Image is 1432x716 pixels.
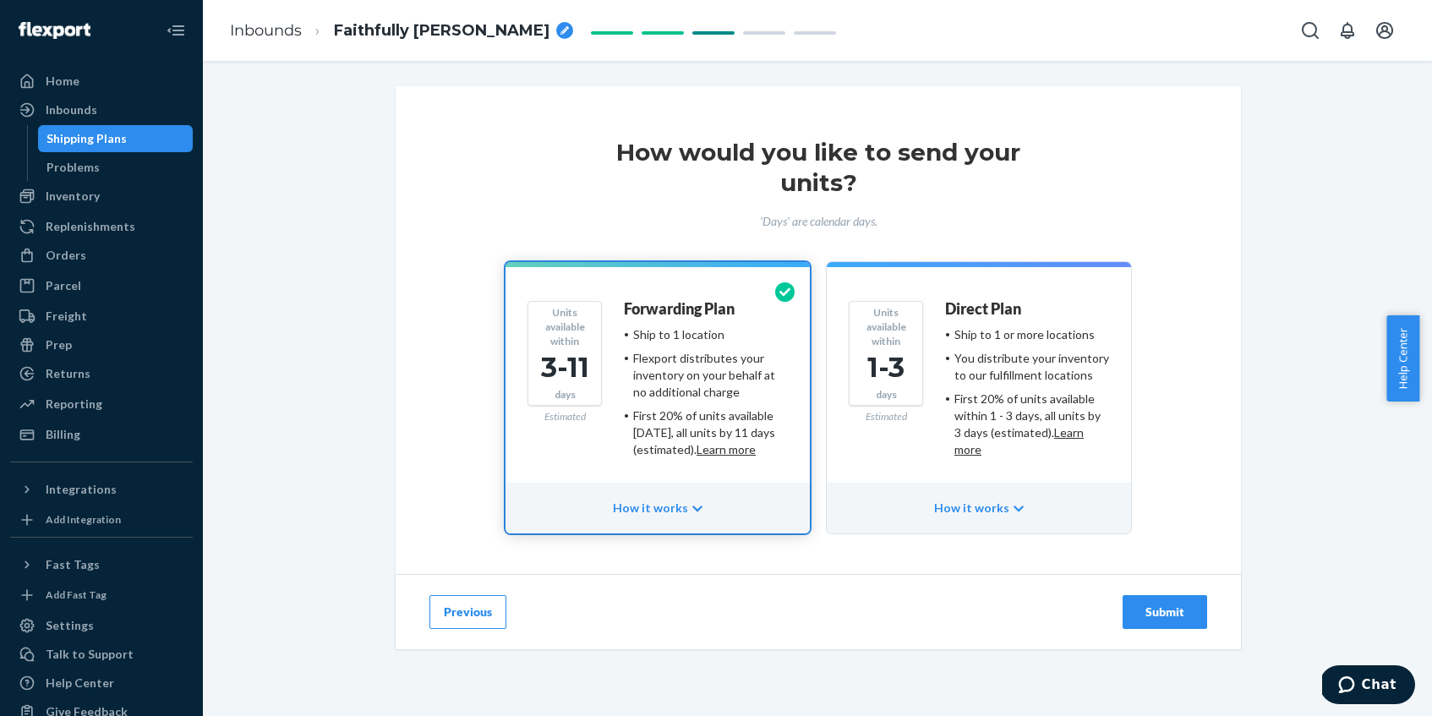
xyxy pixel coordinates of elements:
[10,391,193,418] a: Reporting
[46,308,87,325] div: Freight
[46,336,72,353] div: Prep
[46,588,107,602] div: Add Fast Tag
[849,301,923,406] div: Units available within days
[46,396,102,413] div: Reporting
[544,410,586,423] span: Estimated
[46,73,79,90] div: Home
[10,272,193,299] a: Parcel
[10,670,193,697] a: Help Center
[10,331,193,358] a: Prep
[46,426,80,443] div: Billing
[216,6,587,56] ol: breadcrumbs
[10,183,193,210] a: Inventory
[1368,14,1402,47] button: Open account menu
[46,481,117,498] div: Integrations
[633,407,788,458] div: First 20% of units available [DATE], all units by 11 days (estimated).
[945,301,1021,318] h4: Direct Plan
[10,360,193,387] a: Returns
[46,512,121,527] div: Add Integration
[827,262,1131,533] button: Units available within1-3daysEstimatedDirect PlanShip to 1 or more locationsYou distribute your i...
[10,612,193,639] a: Settings
[230,21,302,40] a: Inbounds
[1386,315,1419,402] button: Help Center
[46,130,127,147] div: Shipping Plans
[954,326,1095,343] div: Ship to 1 or more locations
[760,214,877,228] span: 'Days' are calendar days.
[46,277,81,294] div: Parcel
[1331,14,1364,47] button: Open notifications
[46,159,100,176] div: Problems
[10,641,193,668] button: Talk to Support
[856,348,915,387] div: 1-3
[954,391,1109,458] div: First 20% of units available within 1 - 3 days, all units by 3 days (estimated).
[633,326,724,343] div: Ship to 1 location
[46,101,97,118] div: Inbounds
[506,483,810,533] div: How it works
[46,218,135,235] div: Replenishments
[10,510,193,530] a: Add Integration
[429,595,506,629] button: Previous
[38,125,194,152] a: Shipping Plans
[1293,14,1327,47] button: Open Search Box
[535,348,594,387] div: 3-11
[334,20,549,42] span: Faithfully Jolly Gaur
[506,262,810,533] button: Units available within3-11daysEstimatedForwarding PlanShip to 1 locationFlexport distributes your...
[10,242,193,269] a: Orders
[10,421,193,448] a: Billing
[159,14,193,47] button: Close Navigation
[954,425,1084,456] a: Learn more
[10,585,193,605] a: Add Fast Tag
[46,646,134,663] div: Talk to Support
[624,301,735,318] h4: Forwarding Plan
[697,442,756,456] a: Learn more
[38,154,194,181] a: Problems
[10,303,193,330] a: Freight
[1123,595,1207,629] button: Submit
[10,476,193,503] button: Integrations
[46,617,94,634] div: Settings
[46,247,86,264] div: Orders
[46,188,100,205] div: Inventory
[527,301,602,406] div: Units available within days
[10,213,193,240] a: Replenishments
[10,68,193,95] a: Home
[10,96,193,123] a: Inbounds
[46,365,90,382] div: Returns
[10,551,193,578] button: Fast Tags
[633,350,788,401] div: Flexport distributes your inventory on your behalf at no additional charge
[46,556,100,573] div: Fast Tags
[598,137,1038,198] h2: How would you like to send your units?
[954,350,1109,384] div: You distribute your inventory to our fulfillment locations
[19,22,90,39] img: Flexport logo
[866,410,907,423] span: Estimated
[1322,665,1415,708] iframe: Opens a widget where you can chat to one of our agents
[1137,604,1193,620] div: Submit
[827,483,1131,533] div: How it works
[46,675,114,691] div: Help Center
